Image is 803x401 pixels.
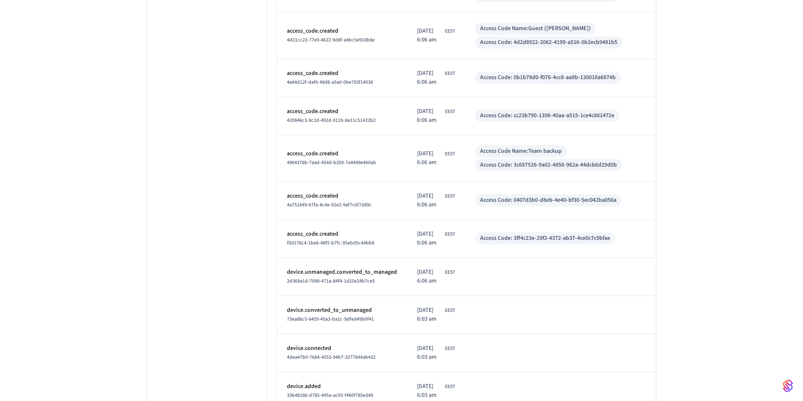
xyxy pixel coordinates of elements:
div: Europe/Kiev [417,382,455,400]
p: device.connected [287,344,397,353]
div: Access Code: 4d2d8922-2062-4199-a516-0b2ecb9481b5 [480,38,617,47]
p: access_code.created [287,149,397,158]
p: device.converted_to_unmanaged [287,306,397,315]
span: EEST [445,383,455,391]
div: Europe/Kiev [417,107,455,125]
div: Access Code: cc23b790-1398-40aa-a515-1ce4c881472e [480,111,614,120]
div: Access Code: 3c657526-9a02-4858-962a-44dcb6d29d0b [480,161,617,170]
p: device.unmanaged.converted_to_managed [287,268,397,277]
div: Europe/Kiev [417,27,455,44]
p: access_code.created [287,230,397,239]
span: 73ea86c5-6459-45a3-ba1c-9dfed49b0f41 [287,316,374,323]
span: [DATE] 6:06 am [417,27,443,44]
p: access_code.created [287,192,397,200]
span: 4d21cc23-77e0-4622-9d8f-a4bc5e918b8e [287,36,375,44]
span: [DATE] 6:06 am [417,192,443,209]
div: Europe/Kiev [417,149,455,167]
span: 4a751849-67fa-4c4e-92e2-9af7c6f7d89c [287,201,372,208]
div: Europe/Kiev [417,230,455,247]
span: 420846c3-8c2d-492d-911b-8e11c51422b2 [287,117,376,124]
span: EEST [445,307,455,314]
span: [DATE] 6:03 am [417,382,443,400]
span: [DATE] 6:06 am [417,149,443,167]
p: device.added [287,382,397,391]
span: EEST [445,269,455,276]
div: Europe/Kiev [417,69,455,87]
span: EEST [445,70,455,77]
span: [DATE] 6:06 am [417,230,443,247]
p: access_code.created [287,27,397,36]
span: EEST [445,108,455,116]
div: Access Code: 0b1b78d0-f076-4cc8-aa8b-130018a6874b [480,73,616,82]
div: Europe/Kiev [417,268,455,285]
span: EEST [445,231,455,238]
span: f0d176c4-1be6-48f5-b7fc-95ebd5c44bb9 [287,239,374,247]
span: 4e84d12f-daf6-48d6-a5a0-0be793f14036 [287,79,373,86]
div: Access Code: 0407d3b0-d8eb-4e40-bf30-5ec042ba056a [480,196,616,205]
span: [DATE] 6:03 am [417,306,443,324]
div: Access Code Name: Team backup [480,147,562,156]
span: [DATE] 6:03 am [417,344,443,362]
span: EEST [445,193,455,200]
span: EEST [445,345,455,352]
img: SeamLogoGradient.69752ec5.svg [783,379,793,393]
span: [DATE] 6:06 am [417,268,443,285]
span: [DATE] 6:06 am [417,107,443,125]
span: EEST [445,28,455,35]
span: 2d369a1d-7098-471a-84f4-1d25e24b7ce5 [287,278,375,285]
div: Europe/Kiev [417,306,455,324]
p: access_code.created [287,69,397,78]
p: access_code.created [287,107,397,116]
span: [DATE] 6:06 am [417,69,443,87]
div: Europe/Kiev [417,344,455,362]
span: 4dea47b0-7684-4553-94b7-3277844ab432 [287,354,376,361]
div: Access Code Name: Guest ([PERSON_NAME]) [480,24,591,33]
div: Europe/Kiev [417,192,455,209]
span: 4964378b-7aad-454d-b350-7a4449e460ab [287,159,376,166]
div: Access Code: 3ff4c23e-29f2-4372-ab37-4ce0c7c9bfae [480,234,610,243]
span: EEST [445,150,455,158]
span: 33b48286-d785-445a-ac05-f460f785e349 [287,392,373,399]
